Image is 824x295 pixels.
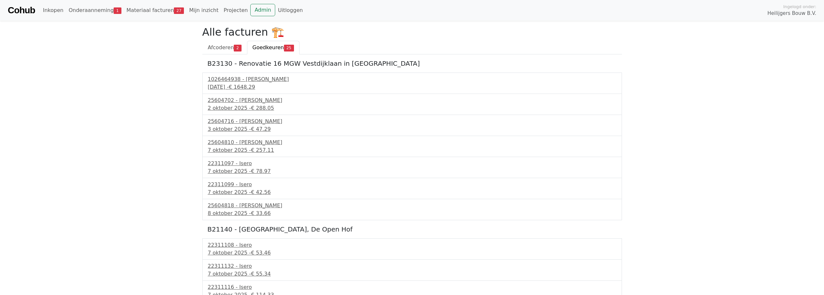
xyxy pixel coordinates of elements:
a: Afcoderen2 [202,41,247,54]
a: 25604818 - [PERSON_NAME]8 oktober 2025 -€ 33.66 [208,202,616,217]
a: 25604810 - [PERSON_NAME]7 oktober 2025 -€ 257.11 [208,139,616,154]
div: 7 oktober 2025 - [208,188,616,196]
a: 22311108 - Isero7 oktober 2025 -€ 53.46 [208,241,616,257]
span: Heilijgers Bouw B.V. [767,10,816,17]
div: 25604810 - [PERSON_NAME] [208,139,616,146]
a: Projecten [221,4,251,17]
a: Cohub [8,3,35,18]
div: 7 oktober 2025 - [208,146,616,154]
div: 8 oktober 2025 - [208,210,616,217]
a: Admin [250,4,275,16]
a: Mijn inzicht [186,4,221,17]
div: 7 oktober 2025 - [208,167,616,175]
a: Uitloggen [275,4,305,17]
span: € 42.56 [251,189,271,195]
a: Onderaanneming1 [66,4,124,17]
div: 7 oktober 2025 - [208,249,616,257]
a: Materiaal facturen27 [124,4,187,17]
span: Goedkeuren [253,44,284,51]
a: 22311097 - Isero7 oktober 2025 -€ 78.97 [208,160,616,175]
a: 25604716 - [PERSON_NAME]3 oktober 2025 -€ 47.29 [208,118,616,133]
div: 22311116 - Isero [208,283,616,291]
span: € 78.97 [251,168,271,174]
a: 22311099 - Isero7 oktober 2025 -€ 42.56 [208,181,616,196]
div: 1026464938 - [PERSON_NAME] [208,75,616,83]
div: 25604702 - [PERSON_NAME] [208,96,616,104]
span: € 47.29 [251,126,271,132]
span: € 288.05 [251,105,274,111]
span: 2 [234,45,241,51]
span: 1 [114,7,121,14]
div: 2 oktober 2025 - [208,104,616,112]
a: Goedkeuren25 [247,41,299,54]
span: 27 [174,7,184,14]
div: 7 oktober 2025 - [208,270,616,278]
a: Inkopen [40,4,66,17]
span: € 1648.29 [229,84,255,90]
span: Ingelogd onder: [783,4,816,10]
span: € 257.11 [251,147,274,153]
a: 22311132 - Isero7 oktober 2025 -€ 55.34 [208,262,616,278]
div: 22311099 - Isero [208,181,616,188]
h5: B21140 - [GEOGRAPHIC_DATA], De Open Hof [208,225,617,233]
h2: Alle facturen 🏗️ [202,26,622,38]
a: 25604702 - [PERSON_NAME]2 oktober 2025 -€ 288.05 [208,96,616,112]
div: 22311132 - Isero [208,262,616,270]
span: € 53.46 [251,250,271,256]
a: 1026464938 - [PERSON_NAME][DATE] -€ 1648.29 [208,75,616,91]
div: 22311097 - Isero [208,160,616,167]
h5: B23130 - Renovatie 16 MGW Vestdijklaan in [GEOGRAPHIC_DATA] [208,60,617,67]
div: 25604716 - [PERSON_NAME] [208,118,616,125]
div: [DATE] - [208,83,616,91]
div: 3 oktober 2025 - [208,125,616,133]
div: 22311108 - Isero [208,241,616,249]
div: 25604818 - [PERSON_NAME] [208,202,616,210]
span: 25 [284,45,294,51]
span: € 33.66 [251,210,271,216]
span: Afcoderen [208,44,234,51]
span: € 55.34 [251,271,271,277]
